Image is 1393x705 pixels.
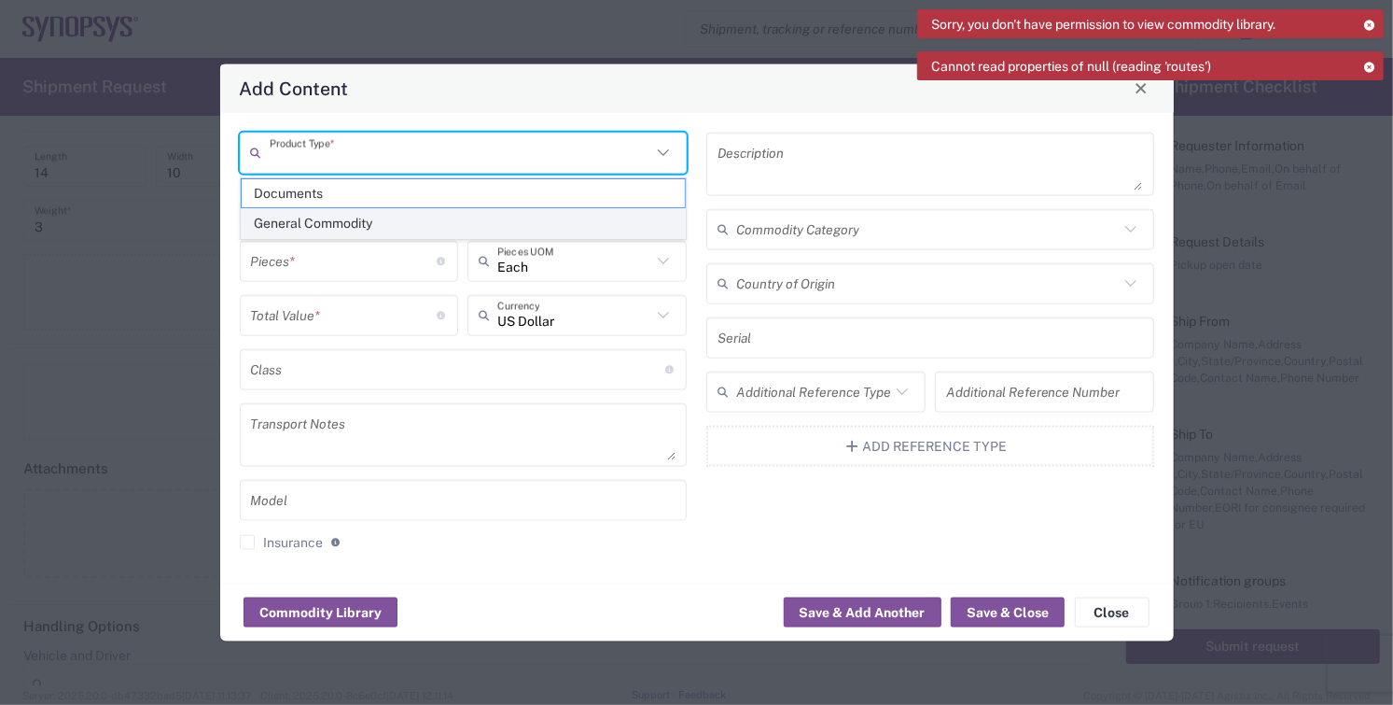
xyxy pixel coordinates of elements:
span: Cannot read properties of null (reading 'routes') [931,58,1211,75]
span: Sorry, you don't have permission to view commodity library. [931,16,1275,33]
h4: Add Content [239,75,348,102]
label: Insurance [240,534,324,549]
span: Documents [242,179,686,208]
button: Save & Close [951,598,1065,627]
button: Add Reference Type [706,425,1154,466]
button: Close [1075,598,1149,627]
button: Commodity Library [244,598,397,627]
button: Save & Add Another [784,598,941,627]
span: General Commodity [242,209,686,238]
